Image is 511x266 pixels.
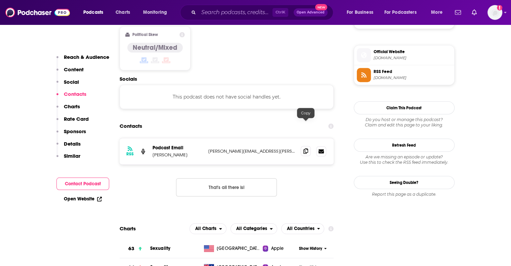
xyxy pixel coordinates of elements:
button: open menu [426,7,451,18]
button: Social [56,79,79,91]
span: Official Website [374,49,452,55]
p: Content [64,66,84,73]
button: open menu [79,7,112,18]
h2: Platforms [189,223,226,234]
span: Ctrl K [272,8,288,17]
button: Claim This Podcast [354,101,455,114]
button: Similar [56,153,80,165]
p: Charts [64,103,80,110]
span: Do you host or manage this podcast? [354,117,455,122]
span: New [315,4,327,10]
div: Copy [297,108,314,118]
svg: Add a profile image [497,5,502,10]
img: Podchaser - Follow, Share and Rate Podcasts [5,6,70,19]
div: Search podcasts, credits, & more... [186,5,340,20]
button: Content [56,66,84,79]
span: Logged in as jazmincmiller [487,5,502,20]
div: Report this page as a duplicate. [354,192,455,197]
button: Charts [56,103,80,116]
span: All Categories [236,226,267,231]
a: Show notifications dropdown [469,7,479,18]
p: Contacts [64,91,86,97]
div: Claim and edit this page to your liking. [354,117,455,128]
p: Sponsors [64,128,86,135]
span: More [431,8,442,17]
a: Show notifications dropdown [452,7,464,18]
img: User Profile [487,5,502,20]
span: feeds.libsyn.com [374,75,452,80]
h3: RSS [126,151,134,157]
span: sites.libsyn.com [374,55,452,61]
button: Show profile menu [487,5,502,20]
span: For Podcasters [384,8,417,17]
span: Monitoring [143,8,167,17]
span: All Countries [287,226,314,231]
p: Rate Card [64,116,89,122]
button: Reach & Audience [56,54,109,66]
button: Contacts [56,91,86,103]
h2: Charts [120,225,136,232]
button: open menu [189,223,226,234]
p: [PERSON_NAME] [153,152,203,158]
p: [PERSON_NAME][EMAIL_ADDRESS][PERSON_NAME][DOMAIN_NAME] [208,148,296,154]
span: For Business [347,8,373,17]
p: Reach & Audience [64,54,109,60]
input: Search podcasts, credits, & more... [199,7,272,18]
a: Seeing Double? [354,176,455,189]
p: Podcast Email [153,145,203,151]
p: Social [64,79,79,85]
button: Refresh Feed [354,139,455,152]
button: open menu [380,7,426,18]
button: open menu [281,223,325,234]
button: open menu [342,7,382,18]
button: Details [56,141,81,153]
div: This podcast does not have social handles yet. [120,85,334,109]
h4: Neutral/Mixed [133,43,177,52]
span: Apple [271,245,284,252]
h3: 63 [128,245,134,253]
div: Are we missing an episode or update? Use this to check the RSS feed immediately. [354,154,455,165]
a: Sexuality [150,245,170,251]
a: [GEOGRAPHIC_DATA] [201,245,263,252]
button: Show History [297,246,329,252]
span: Charts [116,8,130,17]
span: Podcasts [83,8,103,17]
button: Open AdvancedNew [294,8,328,16]
span: United States [217,245,260,252]
h2: Socials [120,76,334,82]
h2: Categories [230,223,277,234]
a: Official Website[DOMAIN_NAME] [357,48,452,62]
button: Nothing here. [176,178,277,196]
button: Sponsors [56,128,86,141]
h2: Contacts [120,120,142,132]
span: RSS Feed [374,69,452,75]
button: Contact Podcast [56,178,109,190]
button: open menu [230,223,277,234]
p: Similar [64,153,80,159]
span: Show History [299,246,322,252]
a: Charts [111,7,134,18]
a: RSS Feed[DOMAIN_NAME] [357,68,452,82]
span: Open Advanced [297,11,325,14]
button: open menu [138,7,176,18]
h2: Political Skew [132,32,158,37]
a: 63 [120,239,150,258]
h2: Countries [281,223,325,234]
span: All Charts [195,226,216,231]
button: Rate Card [56,116,89,128]
p: Details [64,141,81,147]
a: Apple [263,245,297,252]
a: Open Website [64,196,102,202]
